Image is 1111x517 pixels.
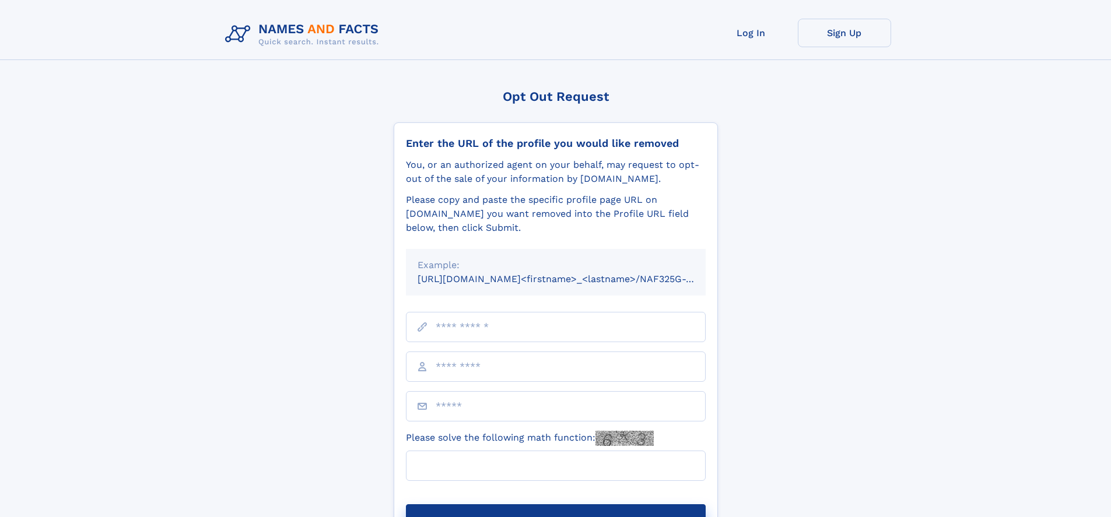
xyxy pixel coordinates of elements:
[220,19,388,50] img: Logo Names and Facts
[406,137,706,150] div: Enter the URL of the profile you would like removed
[705,19,798,47] a: Log In
[406,431,654,446] label: Please solve the following math function:
[418,273,728,284] small: [URL][DOMAIN_NAME]<firstname>_<lastname>/NAF325G-xxxxxxxx
[394,89,718,104] div: Opt Out Request
[798,19,891,47] a: Sign Up
[406,158,706,186] div: You, or an authorized agent on your behalf, may request to opt-out of the sale of your informatio...
[418,258,694,272] div: Example:
[406,193,706,235] div: Please copy and paste the specific profile page URL on [DOMAIN_NAME] you want removed into the Pr...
